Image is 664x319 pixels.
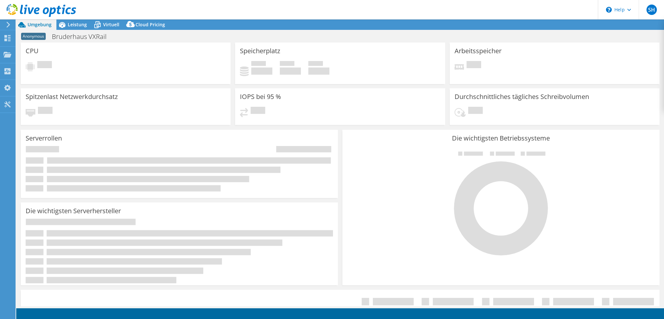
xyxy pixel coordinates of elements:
span: Insgesamt [308,61,323,67]
h3: Arbeitsspeicher [455,47,502,55]
svg: \n [606,7,612,13]
h3: Die wichtigsten Serverhersteller [26,207,121,215]
h3: IOPS bei 95 % [240,93,281,100]
h4: 0 GiB [308,67,329,75]
h3: Serverrollen [26,135,62,142]
span: Anonymous [21,33,46,40]
span: Cloud Pricing [136,21,165,28]
h3: Die wichtigsten Betriebssysteme [347,135,655,142]
span: Ausstehend [251,107,265,116]
span: Ausstehend [37,61,52,70]
span: Belegt [251,61,266,67]
span: Ausstehend [468,107,483,116]
h4: 0 GiB [251,67,272,75]
h3: Spitzenlast Netzwerkdurchsatz [26,93,118,100]
span: SH [646,5,657,15]
span: Verfügbar [280,61,294,67]
h3: CPU [26,47,39,55]
span: Virtuell [103,21,119,28]
span: Leistung [68,21,87,28]
span: Ausstehend [467,61,481,70]
h4: 0 GiB [280,67,301,75]
h1: Bruderhaus VXRail [49,33,117,40]
h3: Speicherplatz [240,47,280,55]
span: Ausstehend [38,107,53,116]
h3: Durchschnittliches tägliches Schreibvolumen [455,93,589,100]
span: Umgebung [28,21,52,28]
